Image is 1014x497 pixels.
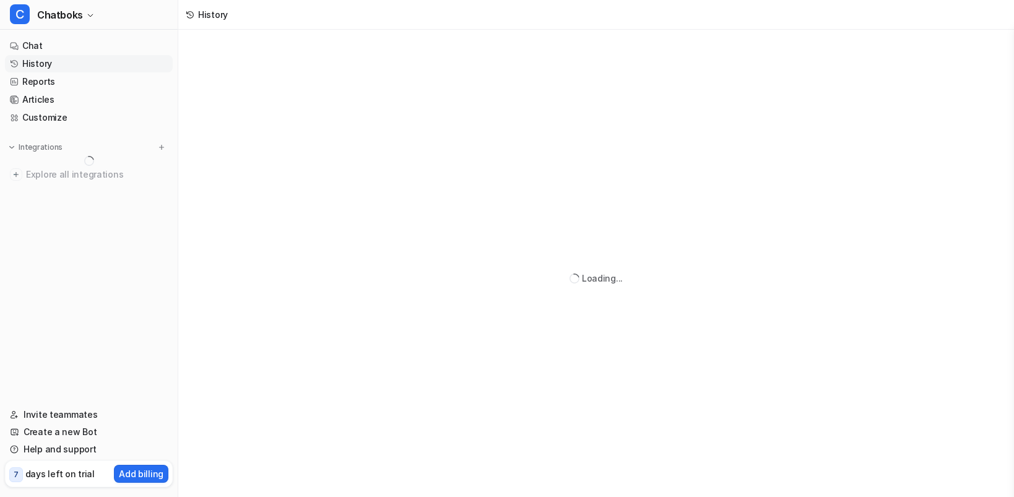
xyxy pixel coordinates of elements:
a: Chat [5,37,173,54]
a: Invite teammates [5,406,173,423]
a: Reports [5,73,173,90]
div: Loading... [582,272,623,285]
img: expand menu [7,143,16,152]
a: Create a new Bot [5,423,173,441]
span: C [10,4,30,24]
span: Explore all integrations [26,165,168,184]
a: Explore all integrations [5,166,173,183]
a: Articles [5,91,173,108]
div: History [198,8,228,21]
p: Add billing [119,467,163,480]
p: days left on trial [25,467,95,480]
a: History [5,55,173,72]
img: explore all integrations [10,168,22,181]
button: Integrations [5,141,66,153]
img: menu_add.svg [157,143,166,152]
a: Customize [5,109,173,126]
button: Add billing [114,465,168,483]
p: 7 [14,469,19,480]
p: Integrations [19,142,63,152]
a: Help and support [5,441,173,458]
span: Chatboks [37,6,83,24]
